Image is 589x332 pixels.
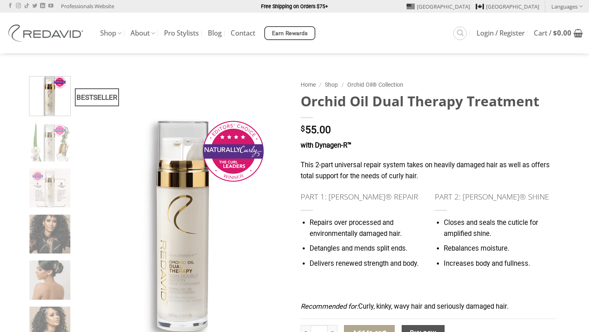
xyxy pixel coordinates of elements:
li: Delivers renewed strength and body. [310,258,423,269]
a: Follow on TikTok [24,3,29,9]
a: About [130,25,155,41]
img: REDAVID Orchid Oil Dual Therapy ~ Award Winning Curl Care [29,74,71,116]
a: Login / Register [477,26,525,40]
em: Recommended for: [301,303,358,310]
a: Shop [100,25,121,41]
a: [GEOGRAPHIC_DATA] [476,0,539,13]
span: / [342,81,344,88]
a: [GEOGRAPHIC_DATA] [407,0,470,13]
h4: PART 1: [PERSON_NAME]® REPAIR [301,191,423,203]
a: Shop [325,81,338,88]
bdi: 55.00 [301,124,331,136]
a: View cart [534,24,583,42]
li: Repairs over processed and environmentally damaged hair. [310,218,423,239]
a: Blog [208,26,222,40]
bdi: 0.00 [553,28,571,38]
nav: Breadcrumb [301,80,556,90]
a: Orchid Oil® Collection [347,81,403,88]
li: Increases body and fullness. [443,258,556,269]
strong: with Dynagen-R™ [301,141,351,149]
a: Follow on Twitter [32,3,37,9]
li: Closes and seals the cuticle for amplified shine. [443,218,556,239]
h4: PART 2: [PERSON_NAME]® SHINE [435,191,557,203]
span: $ [301,125,305,133]
a: Search [453,27,467,40]
a: Languages [551,0,583,12]
a: Contact [231,26,255,40]
span: Login / Register [477,30,525,36]
a: Home [301,81,316,88]
span: / [319,81,321,88]
a: Follow on LinkedIn [40,3,45,9]
li: Detangles and mends split ends. [310,243,423,254]
span: Cart / [534,30,571,36]
span: Earn Rewards [272,29,308,38]
h1: Orchid Oil Dual Therapy Treatment [301,92,556,110]
a: Follow on Facebook [8,3,13,9]
a: Follow on YouTube [48,3,53,9]
strong: Free Shipping on Orders $75+ [261,3,328,9]
a: Earn Rewards [264,26,315,40]
img: REDAVID Orchid Oil Dual Therapy ~ Award Winning Curl Care [29,123,71,164]
a: Follow on Instagram [16,3,21,9]
img: REDAVID Salon Products | United States [6,25,88,42]
div: Curly, kinky, wavy hair and seriously damaged hair. [301,140,556,319]
span: $ [553,28,557,38]
li: Rebalances moisture. [443,243,556,254]
p: This 2-part universal repair system takes on heavily damaged hair as well as offers total support... [301,160,556,182]
a: Pro Stylists [164,26,199,40]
